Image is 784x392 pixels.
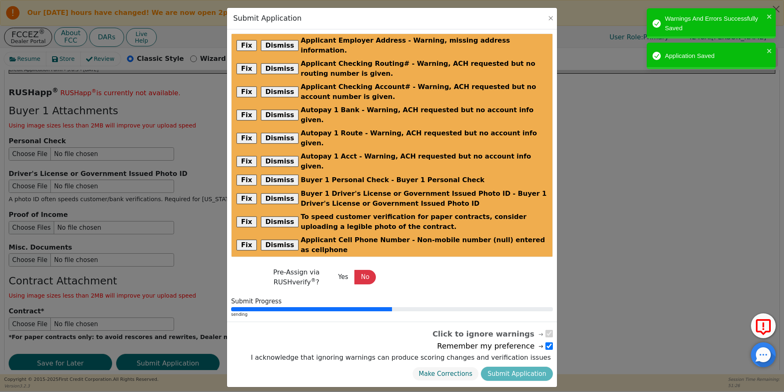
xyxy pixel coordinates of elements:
button: Dismiss [261,193,299,204]
h3: Submit Application [233,14,301,23]
span: Autopay 1 Bank - Warning, ACH requested but no account info given. [301,105,547,125]
button: Dismiss [261,40,299,51]
button: Dismiss [261,87,299,97]
span: Pre-Assign via RUSHverify ? [273,268,320,286]
button: Fix [237,156,257,167]
span: Autopay 1 Acct - Warning, ACH requested but no account info given. [301,152,547,171]
button: Fix [237,87,257,97]
span: Buyer 1 Personal Check - Buyer 1 Personal Check [301,175,485,185]
div: Application Saved [665,51,764,61]
div: sending [231,311,553,317]
button: Dismiss [261,110,299,120]
button: Yes [332,270,355,284]
button: Dismiss [261,240,299,250]
button: Fix [237,216,257,227]
span: Buyer 1 Driver's License or Government Issued Photo ID - Buyer 1 Driver's License or Government I... [301,189,547,209]
span: Remember my preference [437,340,545,351]
button: Dismiss [261,156,299,167]
button: Fix [237,63,257,74]
button: Fix [237,110,257,120]
span: Applicant Employer Address - Warning, missing address information. [301,36,547,55]
button: Dismiss [261,216,299,227]
button: Fix [237,175,257,185]
button: Fix [237,133,257,144]
span: Applicant Checking Routing# - Warning, ACH requested but no routing number is given. [301,59,547,79]
div: Submit Progress [231,298,553,305]
button: close [767,46,772,55]
button: Report Error to FCC [751,313,776,338]
sup: ® [311,277,316,283]
button: No [354,270,376,284]
button: Dismiss [261,63,299,74]
div: Warnings And Errors Successfully Saved [665,14,764,33]
button: Fix [237,240,257,250]
button: Make Corrections [412,367,479,381]
label: I acknowledge that ignoring warnings can produce scoring changes and verification issues [249,353,553,363]
button: Fix [237,40,257,51]
span: Autopay 1 Route - Warning, ACH requested but no account info given. [301,128,547,148]
button: Close [547,14,555,22]
span: To speed customer verification for paper contracts, consider uploading a legible photo of the con... [301,212,547,232]
button: Dismiss [261,133,299,144]
button: Fix [237,193,257,204]
button: Dismiss [261,175,299,185]
span: Click to ignore warnings [433,328,545,339]
span: Applicant Cell Phone Number - Non-mobile number (null) entered as cellphone [301,235,547,255]
button: close [767,12,772,21]
span: Applicant Checking Account# - Warning, ACH requested but no account number is given. [301,82,547,102]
